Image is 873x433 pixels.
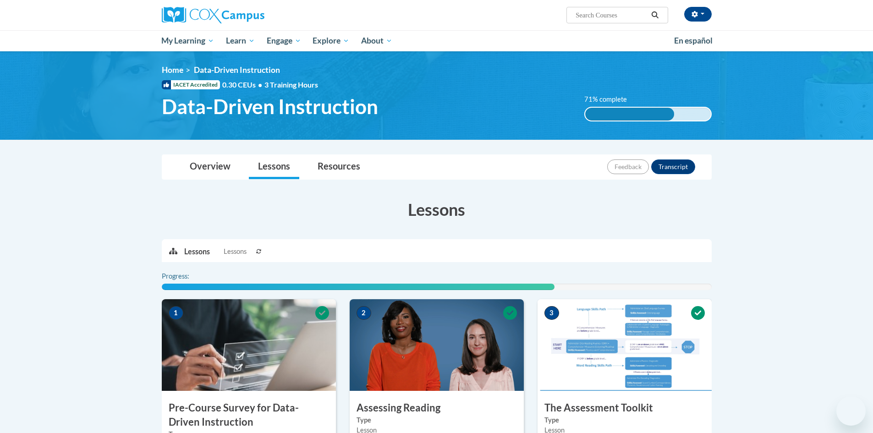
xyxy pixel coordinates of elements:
[162,7,264,23] img: Cox Campus
[264,80,318,89] span: 3 Training Hours
[194,65,280,75] span: Data-Driven Instruction
[181,155,240,179] a: Overview
[361,35,392,46] span: About
[648,10,662,21] button: Search
[162,299,336,391] img: Course Image
[836,396,866,426] iframe: Button to launch messaging window
[575,10,648,21] input: Search Courses
[226,35,255,46] span: Learn
[355,30,398,51] a: About
[261,30,307,51] a: Engage
[162,271,214,281] label: Progress:
[224,247,247,257] span: Lessons
[350,401,524,415] h3: Assessing Reading
[684,7,712,22] button: Account Settings
[584,94,637,104] label: 71% complete
[162,7,336,23] a: Cox Campus
[162,94,378,119] span: Data-Driven Instruction
[308,155,369,179] a: Resources
[162,198,712,221] h3: Lessons
[307,30,355,51] a: Explore
[220,30,261,51] a: Learn
[258,80,262,89] span: •
[668,31,719,50] a: En español
[651,159,695,174] button: Transcript
[184,247,210,257] p: Lessons
[162,401,336,429] h3: Pre-Course Survey for Data-Driven Instruction
[156,30,220,51] a: My Learning
[674,36,713,45] span: En español
[585,108,674,121] div: 71% complete
[249,155,299,179] a: Lessons
[350,299,524,391] img: Course Image
[538,299,712,391] img: Course Image
[162,80,220,89] span: IACET Accredited
[544,415,705,425] label: Type
[148,30,725,51] div: Main menu
[267,35,301,46] span: Engage
[607,159,649,174] button: Feedback
[538,401,712,415] h3: The Assessment Toolkit
[169,306,183,320] span: 1
[357,415,517,425] label: Type
[222,80,264,90] span: 0.30 CEUs
[162,65,183,75] a: Home
[357,306,371,320] span: 2
[544,306,559,320] span: 3
[313,35,349,46] span: Explore
[161,35,214,46] span: My Learning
